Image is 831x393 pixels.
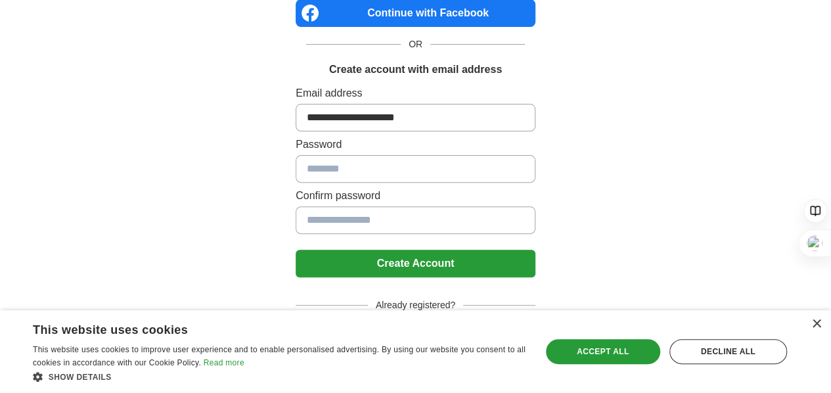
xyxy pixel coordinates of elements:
[368,298,463,312] span: Already registered?
[811,319,821,329] div: Close
[296,85,535,101] label: Email address
[49,373,112,382] span: Show details
[296,188,535,204] label: Confirm password
[33,370,526,383] div: Show details
[33,318,493,338] div: This website uses cookies
[296,137,535,152] label: Password
[329,62,502,78] h1: Create account with email address
[296,250,535,277] button: Create Account
[546,339,660,364] div: Accept all
[401,37,430,51] span: OR
[33,345,526,367] span: This website uses cookies to improve user experience and to enable personalised advertising. By u...
[669,339,787,364] div: Decline all
[204,358,244,367] a: Read more, opens a new window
